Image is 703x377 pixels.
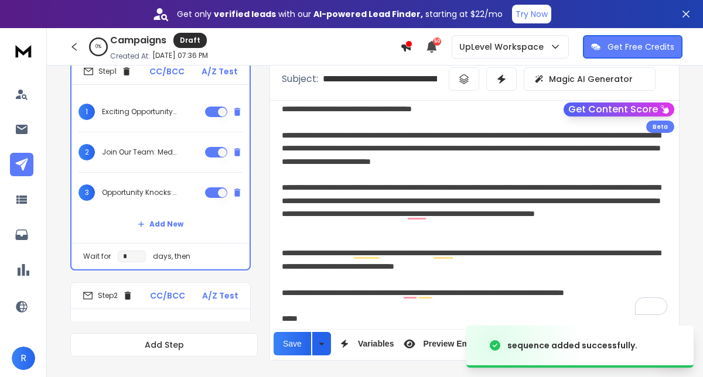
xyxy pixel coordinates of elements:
li: Step1CC/BCCA/Z Test1Exciting Opportunity: Medical Technologist2Join Our Team: Medical Technologis... [70,57,251,270]
div: Step 2 [83,290,133,301]
p: CC/BCC [150,290,185,301]
button: Save [274,332,311,355]
p: Magic AI Generator [549,73,633,85]
strong: AI-powered Lead Finder, [313,8,423,20]
button: Add Step [70,333,258,357]
p: Opportunity Knocks: Medical Technologist [102,188,177,197]
p: UpLevel Workspace [459,41,548,53]
p: days, then [153,252,190,261]
p: 0 % [95,43,101,50]
p: A/Z Test [202,290,238,301]
p: Exciting Opportunity: Medical Technologist [102,107,177,116]
button: Variables [333,332,397,355]
div: Draft [173,33,207,48]
button: R [12,347,35,370]
p: Try Now [516,8,548,20]
button: Get Content Score [564,102,674,116]
p: Subject: [282,72,318,86]
strong: verified leads [214,8,276,20]
img: logo [12,40,35,61]
div: To enrich screen reader interactions, please activate Accessibility in Grammarly extension settings [270,101,679,327]
span: 50 [433,37,441,46]
span: 3 [79,184,95,201]
p: Get Free Credits [608,41,674,53]
p: Wait for [83,252,111,261]
h1: Campaigns [110,33,166,47]
button: Magic AI Generator [524,67,656,91]
span: 1 [79,104,95,120]
p: CC/BCC [149,66,185,77]
button: Add New [128,213,193,236]
button: Try Now [512,5,551,23]
span: Preview Email [421,339,480,349]
p: Created At: [110,52,150,61]
div: sequence added successfully. [507,340,637,351]
p: A/Z Test [202,66,238,77]
span: Variables [356,339,397,349]
div: Step 1 [83,66,132,77]
p: Get only with our starting at $22/mo [177,8,503,20]
button: Preview Email [398,332,480,355]
div: Beta [646,121,674,133]
p: Join Our Team: Medical Technologist Position [102,148,177,157]
p: [DATE] 07:36 PM [152,51,208,60]
button: Get Free Credits [583,35,682,59]
span: 2 [79,144,95,160]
